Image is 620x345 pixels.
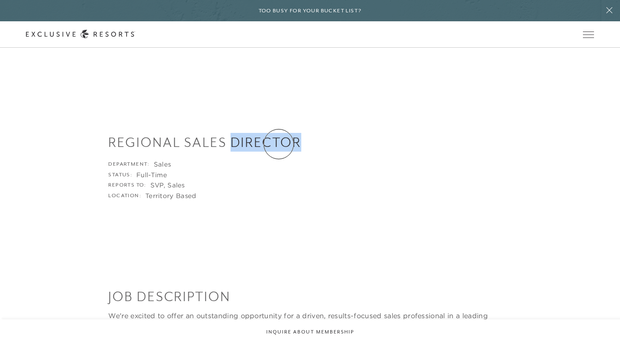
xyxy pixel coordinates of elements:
[108,133,511,152] h3: Regional Sales Director
[154,160,171,169] div: Sales
[108,192,141,200] div: Location:
[108,160,149,169] div: Department:
[259,7,362,15] h6: Too busy for your bucket list?
[150,181,185,190] div: SVP, Sales
[583,32,594,37] button: Open navigation
[108,287,511,306] h3: JOB DESCRIPTION
[108,181,146,190] div: Reports to:
[136,171,167,179] div: Full-Time
[145,192,196,200] div: Territory Based
[108,171,132,179] div: Status:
